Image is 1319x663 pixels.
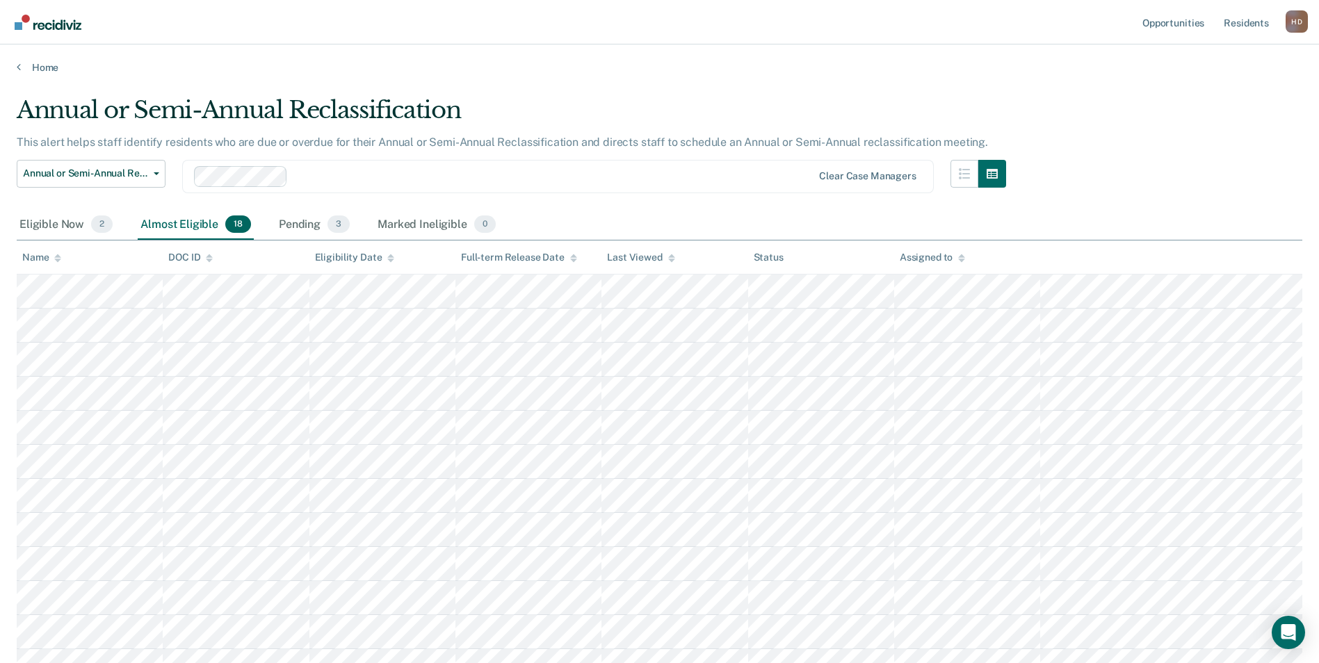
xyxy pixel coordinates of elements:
div: Assigned to [900,252,965,263]
div: Last Viewed [607,252,674,263]
div: Open Intercom Messenger [1272,616,1305,649]
div: DOC ID [168,252,213,263]
div: Eligible Now2 [17,210,115,240]
span: 18 [225,215,251,234]
div: Almost Eligible18 [138,210,254,240]
div: Eligibility Date [315,252,395,263]
span: Annual or Semi-Annual Reclassification [23,167,148,179]
img: Recidiviz [15,15,81,30]
div: H D [1286,10,1308,33]
p: This alert helps staff identify residents who are due or overdue for their Annual or Semi-Annual ... [17,136,988,149]
div: Full-term Release Date [461,252,577,263]
div: Annual or Semi-Annual Reclassification [17,96,1006,136]
span: 3 [327,215,350,234]
div: Status [754,252,784,263]
button: Profile dropdown button [1286,10,1308,33]
button: Annual or Semi-Annual Reclassification [17,160,165,188]
div: Clear case managers [819,170,916,182]
div: Name [22,252,61,263]
span: 0 [474,215,496,234]
span: 2 [91,215,113,234]
div: Pending3 [276,210,353,240]
a: Home [17,61,1302,74]
div: Marked Ineligible0 [375,210,499,240]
